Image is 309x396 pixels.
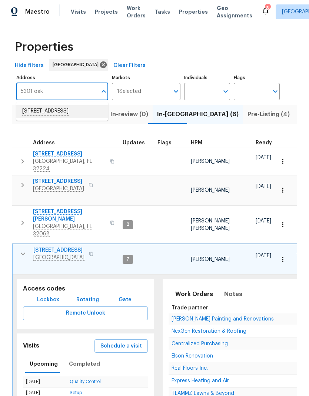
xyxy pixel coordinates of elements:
button: Open [171,86,181,97]
label: Address [16,75,108,80]
span: Upcoming [30,359,58,369]
span: 7 [123,256,132,262]
a: Real Floors Inc. [172,366,208,370]
a: NexGen Restoration & Roofing [172,329,246,333]
span: Pre-Listing (4) [247,109,290,120]
button: Lockbox [34,293,62,307]
span: Geo Assignments [217,4,252,19]
span: Projects [95,8,118,16]
span: 2 [123,221,132,228]
span: Work Orders [127,4,146,19]
span: Flags [157,140,172,145]
span: Updates [123,140,145,145]
h5: Visits [23,342,39,350]
span: [PERSON_NAME] [191,257,230,262]
div: 8 [265,4,270,12]
span: Express Heating and Air [172,378,229,383]
span: Rotating [76,295,99,305]
button: Close [99,86,109,97]
span: Completed [69,359,100,369]
button: Open [270,86,280,97]
span: Gate [116,295,134,305]
span: [PERSON_NAME] Painting and Renovations [172,316,274,322]
span: Maestro [25,8,50,16]
span: [DATE] [256,218,271,224]
a: Elson Renovation [172,354,213,358]
button: Rotating [73,293,102,307]
h5: Access codes [23,285,148,293]
span: [DATE] [256,253,271,258]
span: Clear Filters [113,61,146,70]
button: Schedule a visit [94,339,148,353]
span: 1 Selected [117,88,141,95]
span: Properties [15,43,73,51]
span: Properties [179,8,208,16]
span: [DATE] [256,184,271,189]
span: In-review (0) [110,109,148,120]
span: Schedule a visit [100,342,142,351]
span: Notes [224,289,242,299]
span: Remote Unlock [29,309,142,318]
span: HPM [191,140,202,145]
label: Flags [234,75,280,80]
button: Clear Filters [110,59,149,73]
a: TEAMMZ Lawns & Beyond [172,391,234,396]
button: Gate [113,293,137,307]
span: Address [33,140,55,145]
button: Hide filters [12,59,47,73]
span: Elson Renovation [172,353,213,359]
button: Remote Unlock [23,306,148,320]
a: Quality Control [70,379,101,384]
span: [GEOGRAPHIC_DATA] [53,61,102,68]
span: Visits [71,8,86,16]
span: Tasks [154,9,170,14]
span: [PERSON_NAME] [191,188,230,193]
input: Search ... [16,83,97,100]
a: Express Heating and Air [172,379,229,383]
td: [DATE] [23,376,67,387]
span: Centralized Purchasing [172,341,228,346]
span: [PERSON_NAME] [PERSON_NAME] [191,218,230,231]
span: [DATE] [256,155,271,160]
button: Open [220,86,231,97]
label: Individuals [184,75,230,80]
span: Trade partner [172,305,208,311]
span: NexGen Restoration & Roofing [172,329,246,334]
a: Centralized Purchasing [172,342,228,346]
label: Markets [112,75,181,80]
div: [GEOGRAPHIC_DATA] [49,59,108,71]
span: Work Orders [175,289,213,299]
span: Hide filters [15,61,44,70]
span: Lockbox [37,295,59,305]
span: [PERSON_NAME] [191,159,230,164]
a: Setup [70,390,82,395]
div: Earliest renovation start date (first business day after COE or Checkout) [256,140,279,145]
span: In-[GEOGRAPHIC_DATA] (6) [157,109,239,120]
span: Ready [256,140,272,145]
a: [PERSON_NAME] Painting and Renovations [172,317,274,321]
